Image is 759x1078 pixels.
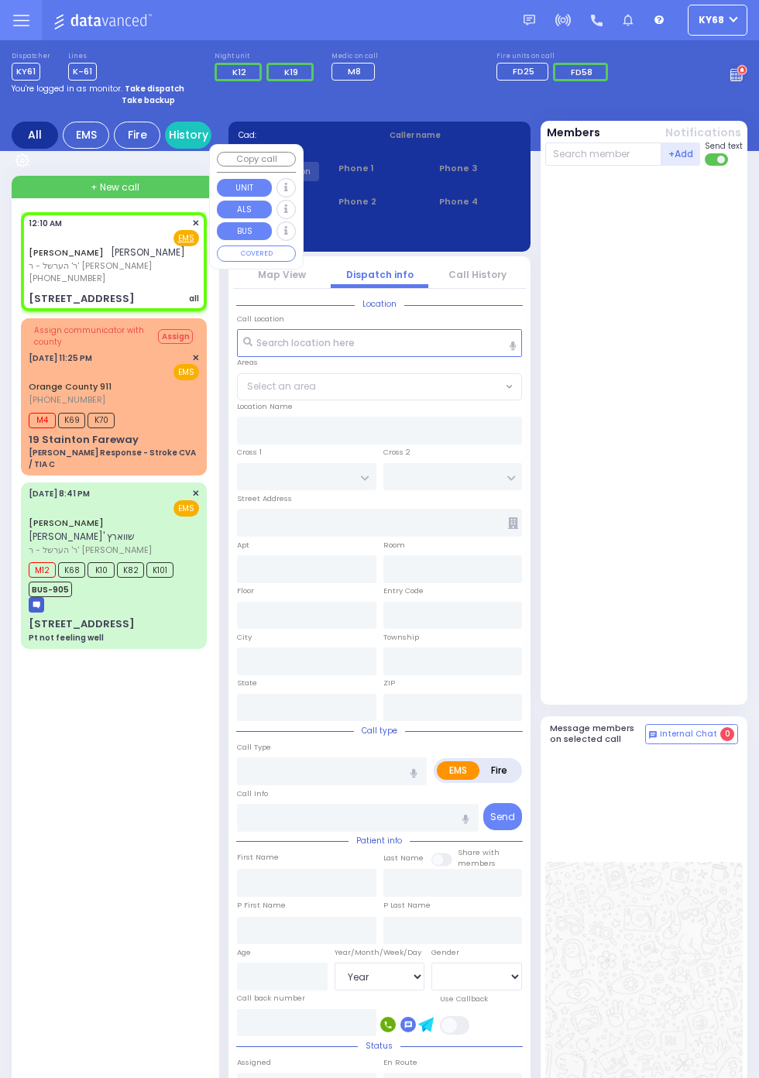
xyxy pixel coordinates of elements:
[29,380,112,393] a: Orange County 911
[431,947,459,958] label: Gender
[29,544,194,557] span: ר' הערשל - ר' [PERSON_NAME]
[571,66,592,78] span: FD58
[63,122,109,149] div: EMS
[349,835,410,846] span: Patient info
[383,585,424,596] label: Entry Code
[705,140,743,152] span: Send text
[439,195,520,208] span: Phone 4
[496,52,613,61] label: Fire units on call
[29,352,92,364] span: [DATE] 11:25 PM
[29,291,135,307] div: [STREET_ADDRESS]
[29,272,105,284] span: [PHONE_NUMBER]
[237,585,254,596] label: Floor
[88,562,115,578] span: K10
[660,729,717,740] span: Internal Chat
[550,723,646,743] h5: Message members on selected call
[348,65,361,77] span: M8
[437,761,479,780] label: EMS
[237,678,257,688] label: State
[355,298,404,310] span: Location
[29,218,62,229] span: 12:10 AM
[237,447,262,458] label: Cross 1
[29,632,104,644] div: Pt not feeling well
[29,530,135,543] span: [PERSON_NAME]' שווארץ
[68,52,97,61] label: Lines
[237,900,286,911] label: P First Name
[239,146,370,157] label: Caller:
[699,13,724,27] span: ky68
[383,540,405,551] label: Room
[58,562,85,578] span: K68
[237,329,522,357] input: Search location here
[29,259,185,273] span: ר' הערשל - ר' [PERSON_NAME]
[258,268,306,281] a: Map View
[346,268,414,281] a: Dispatch info
[237,1057,271,1068] label: Assigned
[173,500,199,517] span: EMS
[458,858,496,868] span: members
[237,947,251,958] label: Age
[29,393,105,406] span: [PHONE_NUMBER]
[12,122,58,149] div: All
[239,129,370,141] label: Cad:
[237,852,279,863] label: First Name
[439,162,520,175] span: Phone 3
[237,401,293,412] label: Location Name
[448,268,507,281] a: Call History
[545,142,662,166] input: Search member
[53,11,156,30] img: Logo
[29,562,56,578] span: M12
[547,125,600,141] button: Members
[217,222,272,240] button: BUS
[192,487,199,500] span: ✕
[189,293,199,304] div: all
[483,803,522,830] button: Send
[239,228,380,239] label: Last 3 location
[29,616,135,632] div: [STREET_ADDRESS]
[390,129,521,141] label: Caller name
[383,447,410,458] label: Cross 2
[29,413,56,428] span: M4
[12,83,122,94] span: You're logged in as monitor.
[158,329,193,344] button: Assign
[649,731,657,739] img: comment-alt.png
[383,853,424,863] label: Last Name
[440,994,488,1004] label: Use Callback
[165,122,211,149] a: History
[178,232,194,244] u: EMS
[358,1040,400,1052] span: Status
[720,727,734,741] span: 0
[68,63,97,81] span: K-61
[338,195,420,208] span: Phone 2
[237,742,271,753] label: Call Type
[232,66,246,78] span: K12
[146,562,173,578] span: K101
[524,15,535,26] img: message.svg
[217,152,296,167] button: Copy call
[111,245,185,259] span: [PERSON_NAME]
[29,447,199,470] div: [PERSON_NAME] Response - Stroke CVA / TIA C
[705,152,730,167] label: Turn off text
[665,125,741,141] button: Notifications
[383,632,419,643] label: Township
[114,122,160,149] div: Fire
[12,63,40,81] span: KY61
[237,314,284,324] label: Call Location
[645,724,738,744] button: Internal Chat 0
[88,413,115,428] span: K70
[237,357,258,368] label: Areas
[91,180,139,194] span: + New call
[29,246,104,259] a: [PERSON_NAME]
[237,993,305,1004] label: Call back number
[192,352,199,365] span: ✕
[237,540,249,551] label: Apt
[217,245,296,263] button: COVERED
[29,597,44,613] img: message-box.svg
[331,52,379,61] label: Medic on call
[513,65,534,77] span: FD25
[237,493,292,504] label: Street Address
[122,94,175,106] strong: Take backup
[247,379,316,393] span: Select an area
[479,761,520,780] label: Fire
[338,162,420,175] span: Phone 1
